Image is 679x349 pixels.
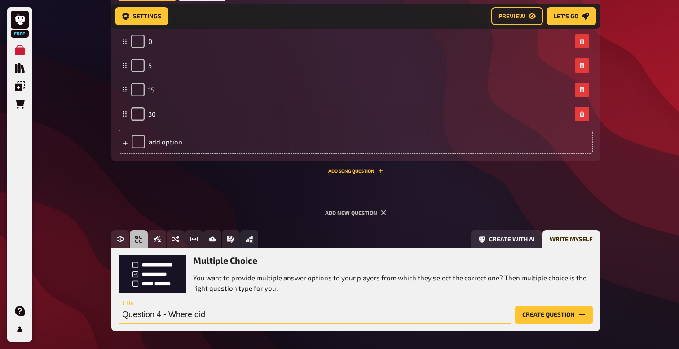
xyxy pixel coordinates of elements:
[148,86,154,94] span: 15
[193,273,593,293] p: You want to provide multiple answer options to your players from which they select the correct on...
[328,168,384,174] button: Add Song question
[148,61,152,70] span: 5
[130,230,148,248] button: Multiple Choice
[491,7,543,25] button: Preview
[148,37,152,45] span: 0
[498,13,525,19] span: Preview
[193,255,593,266] h3: Multiple Choice
[240,230,258,248] button: Offline Question
[12,31,28,36] span: Free
[185,230,203,248] button: Estimation Question
[515,306,593,324] button: Create question
[119,130,593,154] div: add option
[148,230,166,248] button: True / False
[471,230,542,248] button: Create with AI
[133,13,161,19] span: Settings
[148,110,156,118] span: 30
[203,230,221,248] button: Image Answer
[167,230,185,248] button: Sorting Question
[115,7,168,25] button: Settings
[554,13,578,19] span: Let's go
[547,7,596,25] button: Let's go
[111,230,129,248] button: Free Text Input
[234,195,478,223] div: Add new question
[222,230,240,248] button: Prose (Long text)
[119,306,511,324] input: Title
[542,230,600,248] button: Write myself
